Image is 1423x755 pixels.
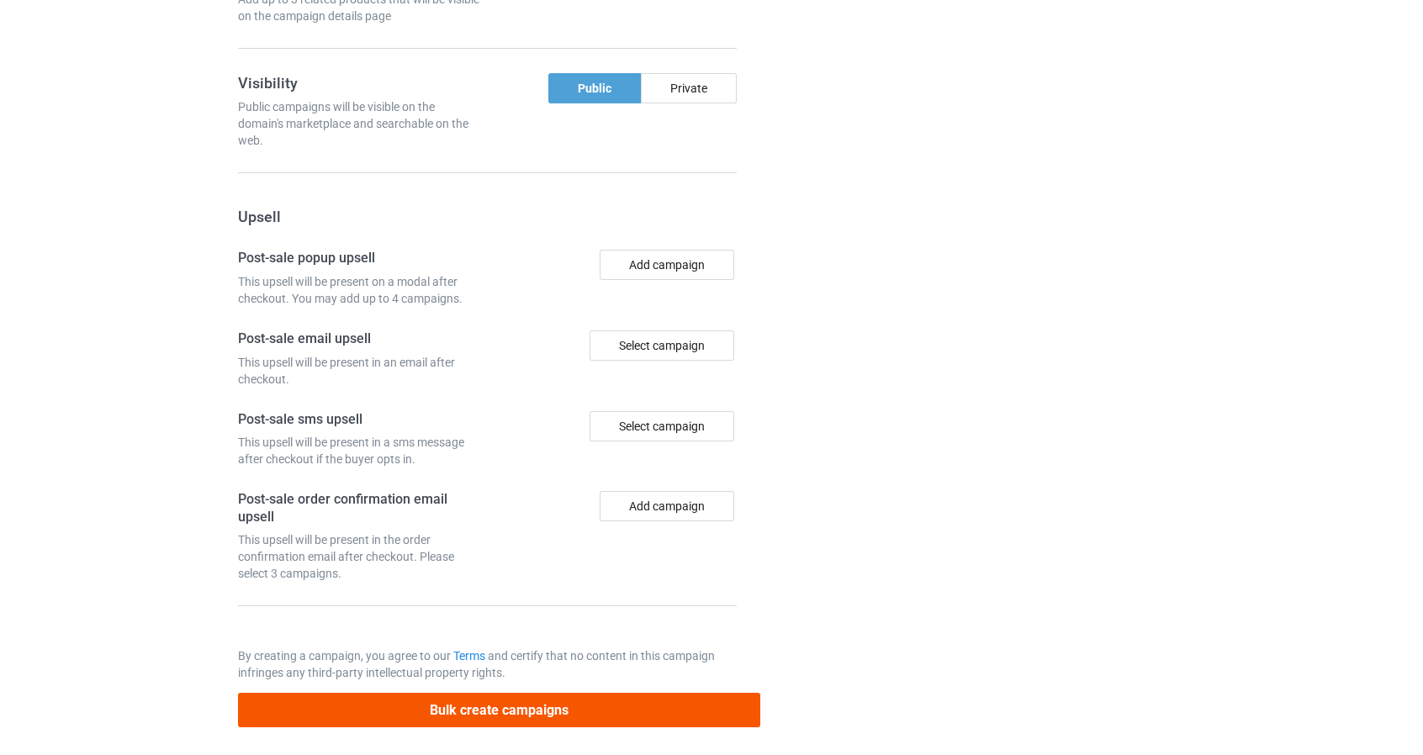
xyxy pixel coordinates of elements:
[238,411,482,429] h4: Post-sale sms upsell
[548,73,641,103] div: Public
[238,207,738,226] h3: Upsell
[590,411,734,441] div: Select campaign
[600,250,734,280] button: Add campaign
[238,73,482,92] h3: Visibility
[238,647,738,681] p: By creating a campaign, you agree to our and certify that no content in this campaign infringes a...
[238,434,482,467] div: This upsell will be present in a sms message after checkout if the buyer opts in.
[238,273,482,307] div: This upsell will be present on a modal after checkout. You may add up to 4 campaigns.
[590,330,734,361] div: Select campaign
[238,250,482,267] h4: Post-sale popup upsell
[238,354,482,388] div: This upsell will be present in an email after checkout.
[238,693,761,727] button: Bulk create campaigns
[641,73,737,103] div: Private
[453,649,485,663] a: Terms
[238,330,482,348] h4: Post-sale email upsell
[238,98,482,149] div: Public campaigns will be visible on the domain's marketplace and searchable on the web.
[238,491,482,525] h4: Post-sale order confirmation email upsell
[600,491,734,521] button: Add campaign
[238,531,482,582] div: This upsell will be present in the order confirmation email after checkout. Please select 3 campa...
